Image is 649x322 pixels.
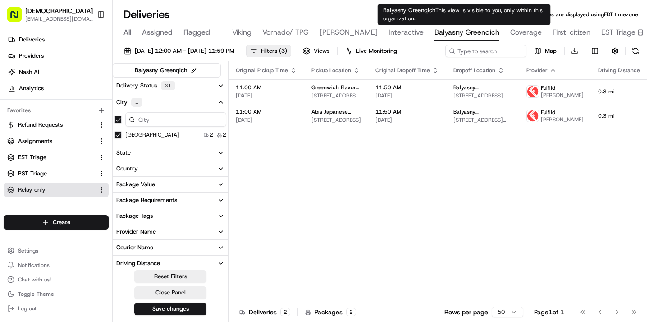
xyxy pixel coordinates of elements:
span: Greenwich Flavor by Myrnas [311,84,361,91]
span: Vornado/ TPG [262,27,309,38]
div: Favorites [4,103,109,118]
button: Save changes [134,303,206,315]
div: Page 1 of 1 [534,308,564,317]
a: Analytics [4,81,112,96]
span: 0.3 mi [598,112,640,120]
button: Filters(3) [246,45,291,57]
span: Interactive [388,27,424,38]
span: Fulflld [541,109,555,116]
p: Welcome 👋 [9,36,164,51]
span: Assigned [142,27,173,38]
button: Map [530,45,561,57]
button: Courier Name [113,240,228,255]
span: All [123,27,131,38]
div: Provider Name [116,228,156,236]
div: 2 [280,308,290,316]
div: Packages [305,308,356,317]
span: Fulflld [541,84,555,92]
span: Providers [19,52,44,60]
span: Deliveries [19,36,45,44]
span: [DATE] [80,140,98,147]
button: Create [4,215,109,230]
span: [STREET_ADDRESS] [311,116,361,124]
button: Notifications [4,259,109,271]
span: 0.3 mi [598,88,640,95]
span: Flagged [183,27,210,38]
button: Views [299,45,334,57]
a: 📗Knowledge Base [5,174,73,190]
span: Settings [18,247,38,254]
span: Balyasny ([GEOGRAPHIC_DATA]) - Floor 2nd Floor Suite 250 [453,108,512,115]
img: profile_Fulflld_OnFleet_Thistle_SF.png [527,86,539,97]
span: 2 [210,131,213,138]
span: Notifications [18,262,50,269]
span: [STREET_ADDRESS][PERSON_NAME] [453,116,512,124]
a: EST Triage [7,153,94,161]
button: State [113,145,228,161]
span: Viking [232,27,251,38]
div: Balyasny Greenqich [378,4,551,25]
button: Package Tags [113,208,228,224]
span: [STREET_ADDRESS][PERSON_NAME] [453,92,512,99]
img: Jeff Sasse [9,131,23,146]
div: State [116,149,131,157]
div: 2 [346,308,356,316]
span: [DATE] [236,116,297,124]
div: Package Requirements [116,196,177,204]
button: Package Requirements [113,193,228,208]
span: [DEMOGRAPHIC_DATA] [25,6,93,15]
a: Providers [4,49,112,63]
img: 1736555255976-a54dd68f-1ca7-489b-9aae-adbdc363a1c4 [9,86,25,102]
button: Log out [4,302,109,315]
input: Type to search [445,45,526,57]
button: Refresh [629,45,642,57]
input: City [125,112,226,127]
span: [EMAIL_ADDRESS][DOMAIN_NAME] [25,15,93,23]
input: Clear [23,58,149,68]
div: Deliveries [239,308,290,317]
h1: Deliveries [123,7,169,22]
span: Pickup Location [311,67,351,74]
span: ( 3 ) [279,47,287,55]
div: Country [116,165,138,173]
button: Chat with us! [4,273,109,286]
span: [PERSON_NAME] [320,27,378,38]
span: Create [53,218,70,226]
img: profile_Fulflld_OnFleet_Thistle_SF.png [527,110,539,122]
img: Nash [9,9,27,27]
span: Driving Distance [598,67,640,74]
span: Nash AI [19,68,39,76]
span: [DATE] [375,116,439,124]
span: Filters [261,47,287,55]
button: Start new chat [153,89,164,100]
button: See all [140,115,164,126]
button: [DEMOGRAPHIC_DATA][EMAIL_ADDRESS][DOMAIN_NAME] [4,4,93,25]
span: Original Pickup Time [236,67,288,74]
span: 11:00 AM [236,84,297,91]
div: Courier Name [116,244,153,252]
span: All times are displayed using EDT timezone [532,11,638,18]
span: First-citizen [553,27,590,38]
button: PST Triage [4,166,109,181]
button: EST Triage [4,150,109,165]
span: Relay only [18,186,46,194]
span: [DATE] [375,92,439,99]
button: Assignments [4,134,109,148]
div: Delivery Status [116,81,175,90]
span: Coverage [510,27,542,38]
div: Package Tags [116,212,153,220]
div: Start new chat [41,86,148,95]
span: This view is visible to you, only within this organization. [383,7,543,22]
span: • [75,140,78,147]
span: Log out [18,305,37,312]
div: City [116,98,142,107]
span: Balyasny ([GEOGRAPHIC_DATA]) - Floor 2nd Floor Suite 250 [453,84,512,91]
button: Country [113,161,228,176]
button: Package Value [113,177,228,192]
div: Balyasny Greenqich [135,65,199,75]
div: 💻 [76,178,83,185]
span: Original Dropoff Time [375,67,430,74]
span: Chat with us! [18,276,51,283]
button: Delivery Status31 [113,78,228,94]
button: Reset Filters [134,270,206,283]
